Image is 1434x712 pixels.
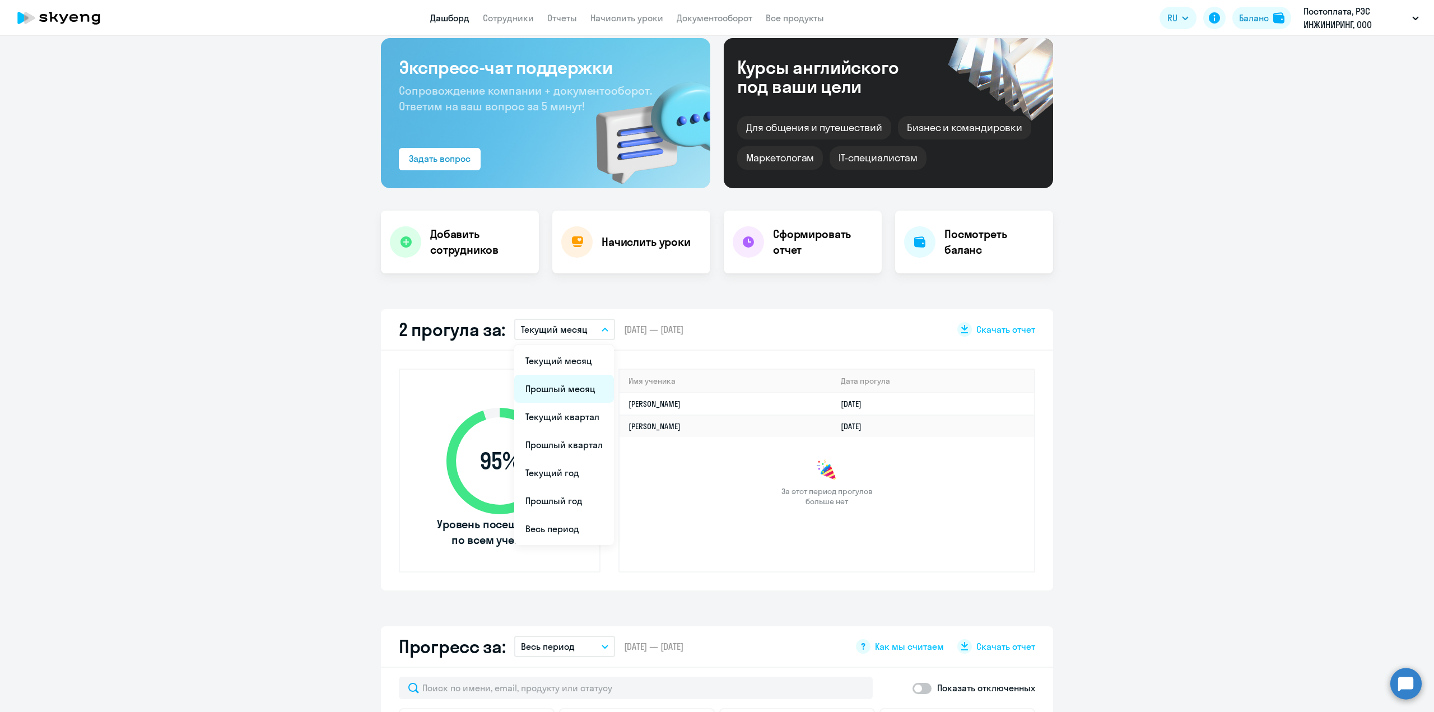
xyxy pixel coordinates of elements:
[514,319,615,340] button: Текущий месяц
[737,58,929,96] div: Курсы английского под ваши цели
[514,636,615,657] button: Весь период
[830,146,926,170] div: IT-специалистам
[816,459,838,482] img: congrats
[602,234,691,250] h4: Начислить уроки
[620,370,832,393] th: Имя ученика
[580,62,710,188] img: bg-img
[435,448,564,474] span: 95 %
[399,148,481,170] button: Задать вопрос
[898,116,1031,139] div: Бизнес и командировки
[521,323,588,336] p: Текущий месяц
[677,12,752,24] a: Документооборот
[399,635,505,658] h2: Прогресс за:
[399,56,692,78] h3: Экспресс-чат поддержки
[628,399,681,409] a: [PERSON_NAME]
[1239,11,1269,25] div: Баланс
[628,421,681,431] a: [PERSON_NAME]
[409,152,471,165] div: Задать вопрос
[1167,11,1177,25] span: RU
[430,12,469,24] a: Дашборд
[841,421,870,431] a: [DATE]
[832,370,1034,393] th: Дата прогула
[483,12,534,24] a: Сотрудники
[780,486,874,506] span: За этот период прогулов больше нет
[514,345,614,545] ul: RU
[624,323,683,336] span: [DATE] — [DATE]
[399,318,505,341] h2: 2 прогула за:
[1273,12,1284,24] img: balance
[521,640,575,653] p: Весь период
[1232,7,1291,29] button: Балансbalance
[841,399,870,409] a: [DATE]
[590,12,663,24] a: Начислить уроки
[435,516,564,548] span: Уровень посещаемости по всем ученикам
[1160,7,1196,29] button: RU
[773,226,873,258] h4: Сформировать отчет
[976,323,1035,336] span: Скачать отчет
[875,640,944,653] span: Как мы считаем
[944,226,1044,258] h4: Посмотреть баланс
[1303,4,1408,31] p: Постоплата, РЭС ИНЖИНИРИНГ, ООО
[737,116,891,139] div: Для общения и путешествий
[937,681,1035,695] p: Показать отключенных
[976,640,1035,653] span: Скачать отчет
[547,12,577,24] a: Отчеты
[1298,4,1424,31] button: Постоплата, РЭС ИНЖИНИРИНГ, ООО
[430,226,530,258] h4: Добавить сотрудников
[399,83,652,113] span: Сопровождение компании + документооборот. Ответим на ваш вопрос за 5 минут!
[737,146,823,170] div: Маркетологам
[624,640,683,653] span: [DATE] — [DATE]
[766,12,824,24] a: Все продукты
[399,677,873,699] input: Поиск по имени, email, продукту или статусу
